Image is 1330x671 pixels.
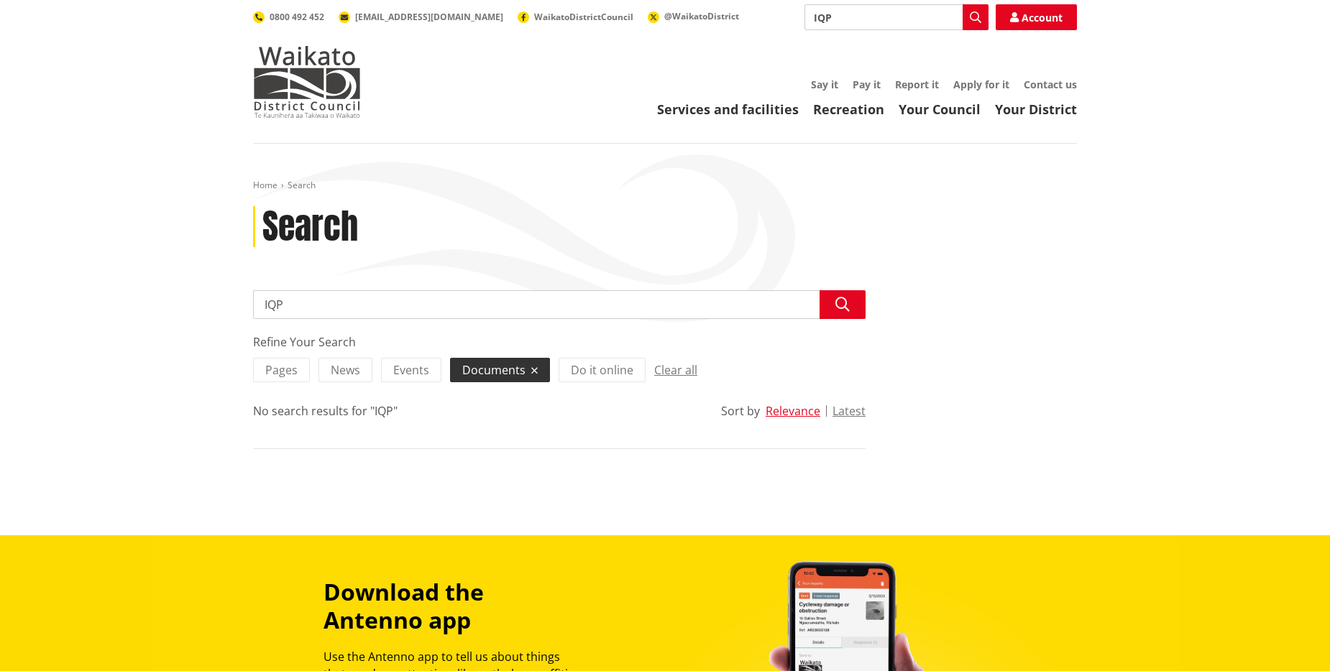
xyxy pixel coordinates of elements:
div: Sort by [721,402,760,420]
span: 0800 492 452 [270,11,324,23]
span: [EMAIL_ADDRESS][DOMAIN_NAME] [355,11,503,23]
a: Apply for it [953,78,1009,91]
a: @WaikatoDistrict [648,10,739,22]
a: [EMAIL_ADDRESS][DOMAIN_NAME] [339,11,503,23]
button: Latest [833,404,866,417]
a: Your Council [899,101,981,118]
span: Pages [265,362,298,378]
a: Your District [995,101,1077,118]
a: Pay it [853,78,881,91]
a: Recreation [813,101,884,118]
a: WaikatoDistrictCouncil [518,11,633,23]
button: Clear all [654,358,697,381]
h3: Download the Antenno app [324,578,584,634]
button: Relevance [766,404,820,417]
span: Events [393,362,429,378]
input: Search input [804,4,989,30]
a: Report it [895,78,939,91]
span: Search [288,179,316,191]
span: WaikatoDistrictCouncil [534,11,633,23]
a: Account [996,4,1077,30]
a: Contact us [1024,78,1077,91]
a: Services and facilities [657,101,799,118]
img: Waikato District Council - Te Kaunihera aa Takiwaa o Waikato [253,46,361,118]
span: Documents [462,362,526,378]
div: No search results for "IQP" [253,402,398,420]
span: @WaikatoDistrict [664,10,739,22]
span: News [331,362,360,378]
a: 0800 492 452 [253,11,324,23]
span: Do it online [571,362,633,378]
a: Say it [811,78,838,91]
nav: breadcrumb [253,180,1077,192]
h1: Search [262,206,358,248]
input: Search input [253,290,866,319]
a: Home [253,179,278,191]
div: Refine Your Search [253,333,866,351]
